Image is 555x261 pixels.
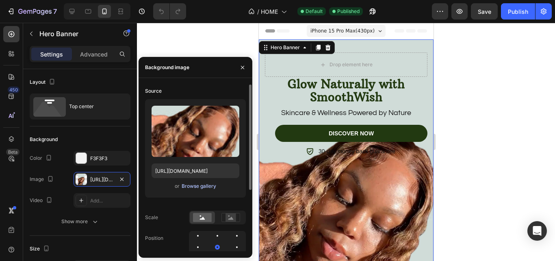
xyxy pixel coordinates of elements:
[61,217,99,226] div: Show more
[175,181,180,191] span: or
[30,214,130,229] button: Show more
[145,235,163,242] div: Position
[145,214,158,221] div: Scale
[306,8,323,15] span: Default
[152,106,239,157] img: preview-image
[3,3,61,20] button: 7
[8,87,20,93] div: 450
[80,50,108,59] p: Advanced
[508,7,528,16] div: Publish
[145,87,162,95] div: Source
[69,97,119,116] div: Top center
[257,7,259,16] span: /
[90,197,128,204] div: Add...
[471,3,498,20] button: Save
[90,155,128,162] div: F3F3F3
[478,8,491,15] span: Save
[39,29,108,39] p: Hero Banner
[30,77,57,88] div: Layout
[152,163,239,178] input: https://example.com/image.jpg
[6,149,20,155] div: Beta
[53,7,57,16] p: 7
[153,3,186,20] div: Undo/Redo
[145,64,189,71] div: Background image
[30,244,51,254] div: Size
[527,221,547,241] div: Open Intercom Messenger
[181,182,217,190] button: Browse gallery
[40,50,63,59] p: Settings
[259,23,434,261] iframe: Design area
[501,3,535,20] button: Publish
[30,195,54,206] div: Video
[261,7,278,16] span: HOME
[337,8,360,15] span: Published
[90,176,114,183] div: [URL][DOMAIN_NAME]
[30,136,58,143] div: Background
[30,174,55,185] div: Image
[30,153,54,164] div: Color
